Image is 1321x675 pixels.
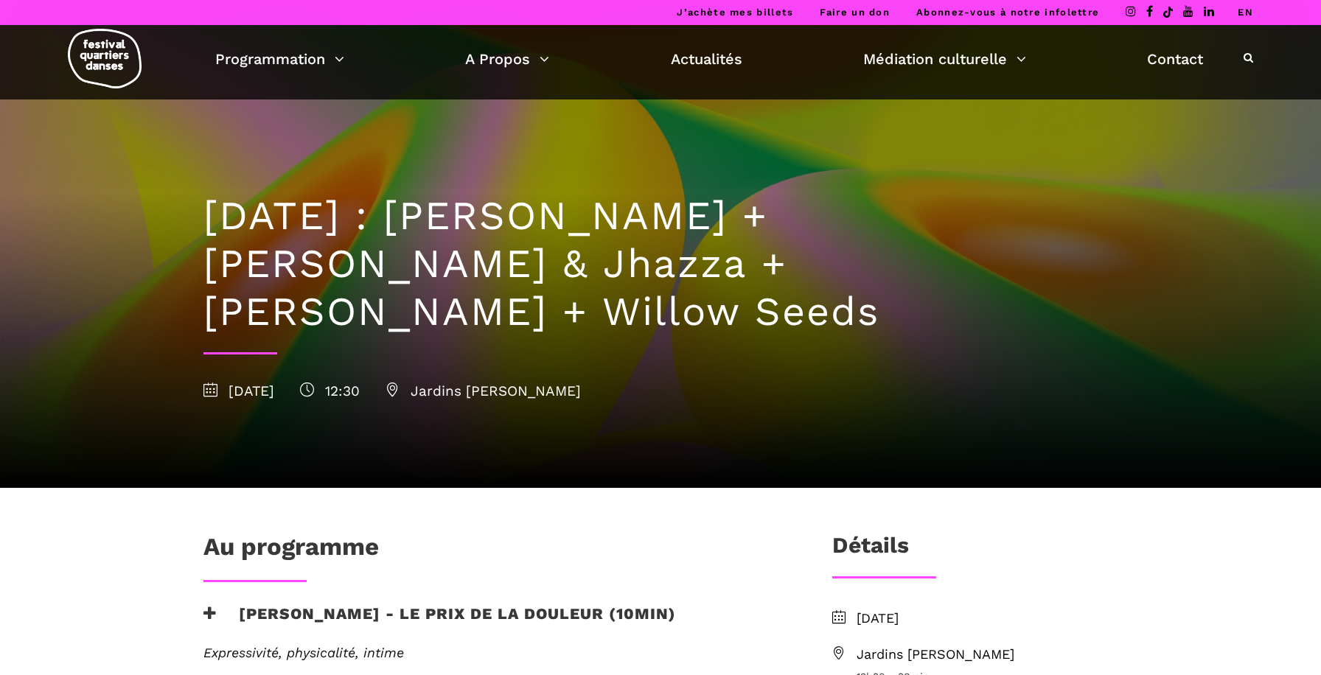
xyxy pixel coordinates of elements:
[203,382,274,399] span: [DATE]
[863,46,1026,71] a: Médiation culturelle
[916,7,1099,18] a: Abonnez-vous à notre infolettre
[203,604,676,641] h3: [PERSON_NAME] - Le prix de la douleur (10min)
[203,645,404,660] em: Expressivité, physicalité, intime
[671,46,742,71] a: Actualités
[857,608,1118,629] span: [DATE]
[203,192,1118,335] h1: [DATE] : [PERSON_NAME] + [PERSON_NAME] & Jhazza + [PERSON_NAME] + Willow Seeds
[203,532,379,569] h1: Au programme
[820,7,890,18] a: Faire un don
[386,382,581,399] span: Jardins [PERSON_NAME]
[215,46,344,71] a: Programmation
[857,644,1118,665] span: Jardins [PERSON_NAME]
[300,382,360,399] span: 12:30
[677,7,793,18] a: J’achète mes billets
[465,46,549,71] a: A Propos
[832,532,909,569] h3: Détails
[1147,46,1203,71] a: Contact
[1238,7,1253,18] a: EN
[68,29,142,88] img: logo-fqd-med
